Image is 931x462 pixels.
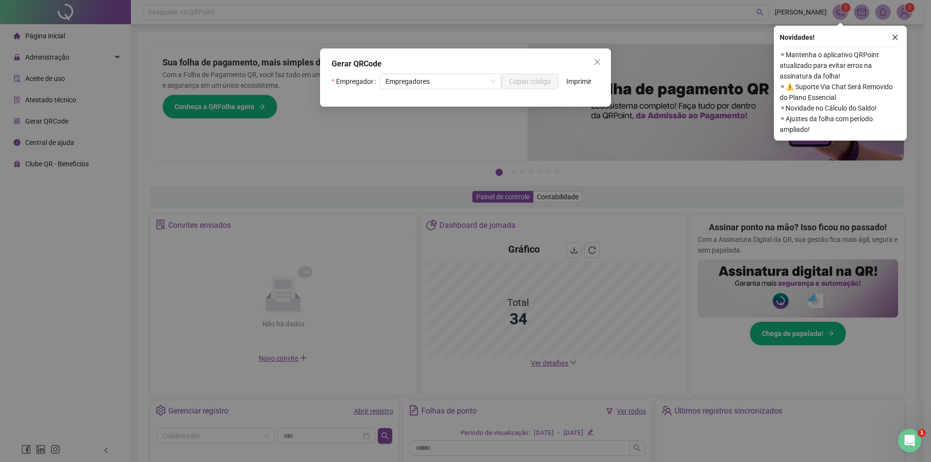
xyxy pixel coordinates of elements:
[780,113,901,135] span: ⚬ Ajustes da folha com período ampliado!
[780,81,901,103] span: ⚬ ⚠️ Suporte Via Chat Será Removido do Plano Essencial
[780,103,901,113] span: ⚬ Novidade no Cálculo do Saldo!
[332,58,599,70] div: Gerar QRCode
[559,74,599,89] button: Imprimir
[780,32,815,43] span: Novidades !
[501,74,559,89] button: Copiar código
[780,49,901,81] span: ⚬ Mantenha o aplicativo QRPoint atualizado para evitar erros na assinatura da folha!
[892,34,899,41] span: close
[385,74,496,89] span: Empregadores
[590,54,605,70] button: Close
[332,74,380,89] label: Empregador
[898,429,921,452] iframe: Intercom live chat
[594,58,601,66] span: close
[918,429,926,437] span: 1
